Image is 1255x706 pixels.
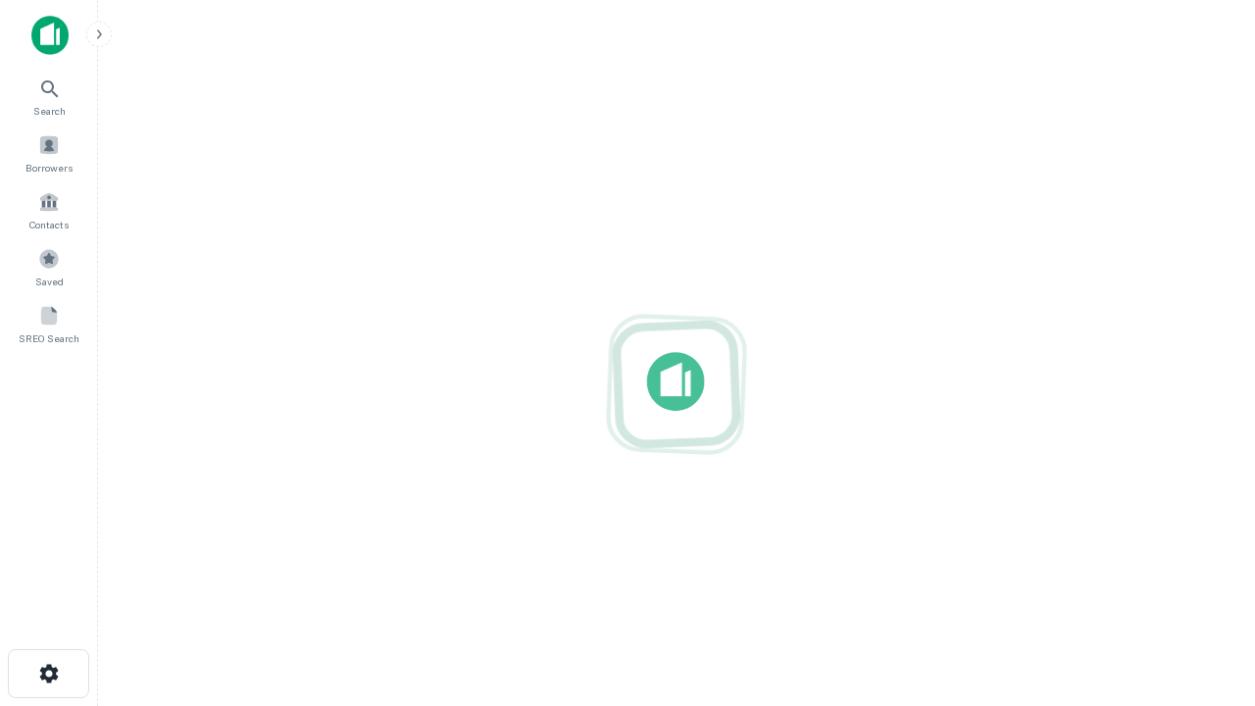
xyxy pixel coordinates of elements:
a: Search [6,70,92,123]
iframe: Chat Widget [1157,549,1255,643]
a: Saved [6,240,92,293]
span: Borrowers [25,160,73,176]
a: SREO Search [6,297,92,350]
img: capitalize-icon.png [31,16,69,55]
span: Search [33,103,66,119]
span: SREO Search [19,330,79,346]
a: Borrowers [6,126,92,179]
a: Contacts [6,183,92,236]
span: Saved [35,274,64,289]
span: Contacts [29,217,69,232]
